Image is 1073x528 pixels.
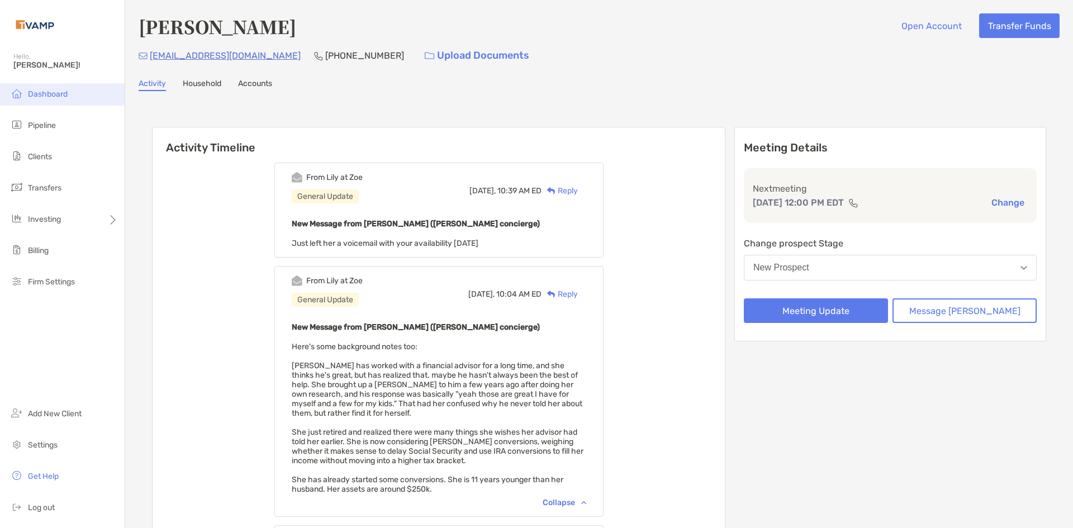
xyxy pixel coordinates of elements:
[139,79,166,91] a: Activity
[28,472,59,481] span: Get Help
[892,13,970,38] button: Open Account
[10,149,23,163] img: clients icon
[13,60,118,70] span: [PERSON_NAME]!
[139,53,148,59] img: Email Icon
[10,87,23,100] img: dashboard icon
[469,186,496,196] span: [DATE],
[542,288,578,300] div: Reply
[292,322,540,332] b: New Message from [PERSON_NAME] ([PERSON_NAME] concierge)
[848,198,858,207] img: communication type
[744,298,888,323] button: Meeting Update
[1020,266,1027,270] img: Open dropdown arrow
[988,197,1028,208] button: Change
[417,44,536,68] a: Upload Documents
[744,141,1037,155] p: Meeting Details
[150,49,301,63] p: [EMAIL_ADDRESS][DOMAIN_NAME]
[292,239,478,248] span: Just left her a voicemail with your availability [DATE]
[979,13,1060,38] button: Transfer Funds
[28,246,49,255] span: Billing
[238,79,272,91] a: Accounts
[10,243,23,256] img: billing icon
[139,13,296,39] h4: [PERSON_NAME]
[547,187,556,194] img: Reply icon
[753,182,1028,196] p: Next meeting
[10,406,23,420] img: add_new_client icon
[753,196,844,210] p: [DATE] 12:00 PM EDT
[28,440,58,450] span: Settings
[892,298,1037,323] button: Message [PERSON_NAME]
[28,277,75,287] span: Firm Settings
[314,51,323,60] img: Phone Icon
[497,186,542,196] span: 10:39 AM ED
[10,274,23,288] img: firm-settings icon
[292,342,583,494] span: Here's some background notes too: [PERSON_NAME] has worked with a financial advisor for a long ti...
[292,275,302,286] img: Event icon
[425,52,434,60] img: button icon
[153,127,725,154] h6: Activity Timeline
[292,293,359,307] div: General Update
[28,183,61,193] span: Transfers
[28,89,68,99] span: Dashboard
[543,498,586,507] div: Collapse
[744,255,1037,280] button: New Prospect
[542,185,578,197] div: Reply
[10,118,23,131] img: pipeline icon
[28,215,61,224] span: Investing
[13,4,56,45] img: Zoe Logo
[28,121,56,130] span: Pipeline
[581,501,586,504] img: Chevron icon
[306,276,363,286] div: From Lily at Zoe
[325,49,404,63] p: [PHONE_NUMBER]
[292,189,359,203] div: General Update
[10,180,23,194] img: transfers icon
[28,503,55,512] span: Log out
[10,469,23,482] img: get-help icon
[744,236,1037,250] p: Change prospect Stage
[10,437,23,451] img: settings icon
[753,263,809,273] div: New Prospect
[547,291,556,298] img: Reply icon
[10,212,23,225] img: investing icon
[306,173,363,182] div: From Lily at Zoe
[468,289,495,299] span: [DATE],
[10,500,23,513] img: logout icon
[292,172,302,183] img: Event icon
[183,79,221,91] a: Household
[292,219,540,229] b: New Message from [PERSON_NAME] ([PERSON_NAME] concierge)
[28,152,52,161] span: Clients
[496,289,542,299] span: 10:04 AM ED
[28,409,82,418] span: Add New Client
